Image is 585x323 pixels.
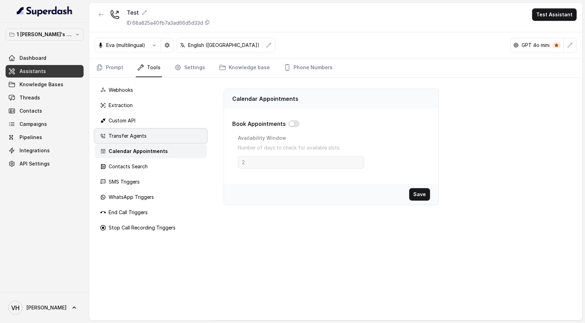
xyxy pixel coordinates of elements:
p: Calendar Appointments [109,148,168,155]
span: Knowledge Bases [19,81,63,88]
p: Webhooks [109,87,133,94]
p: Calendar Appointments [232,95,430,103]
button: 1 [PERSON_NAME]'s Workspace [6,28,84,41]
p: 1 [PERSON_NAME]'s Workspace [17,30,72,39]
a: Integrations [6,144,84,157]
span: API Settings [19,160,50,167]
a: API Settings [6,158,84,170]
p: SMS Triggers [109,178,140,185]
p: GPT 4o mini [522,42,549,49]
p: Stop Call Recording Triggers [109,224,175,231]
nav: Tabs [95,58,577,77]
a: Pipelines [6,131,84,144]
p: WhatsApp Triggers [109,194,154,201]
text: VH [11,304,19,312]
p: ID: 68a825a40fb7a3ad66d5d33d [127,19,203,26]
span: Assistants [19,68,46,75]
span: Contacts [19,107,42,114]
a: Knowledge base [218,58,271,77]
img: light.svg [17,6,73,17]
a: Knowledge Bases [6,78,84,91]
p: Transfer Agents [109,132,147,139]
span: [PERSON_NAME] [26,304,67,311]
a: Tools [136,58,162,77]
span: Campaigns [19,121,47,128]
a: Dashboard [6,52,84,64]
p: Contacts Search [109,163,148,170]
p: Number of days to check for available slots. [238,144,364,152]
div: Test [127,8,210,17]
a: [PERSON_NAME] [6,298,84,317]
a: Settings [173,58,206,77]
button: Test Assistant [532,8,577,21]
a: Assistants [6,65,84,78]
p: Custom API [109,117,135,124]
span: Threads [19,94,40,101]
span: Dashboard [19,55,46,62]
button: Save [409,188,430,201]
a: Phone Numbers [282,58,334,77]
a: Campaigns [6,118,84,130]
span: Integrations [19,147,50,154]
p: Extraction [109,102,133,109]
p: End Call Triggers [109,209,148,216]
p: Book Appointments [232,120,286,128]
label: Availability Window [238,135,286,141]
a: Prompt [95,58,125,77]
a: Contacts [6,105,84,117]
p: Eva (multilingual) [106,42,145,49]
span: Pipelines [19,134,42,141]
svg: openai logo [513,42,519,48]
a: Threads [6,91,84,104]
p: English ([GEOGRAPHIC_DATA]) [188,42,259,49]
